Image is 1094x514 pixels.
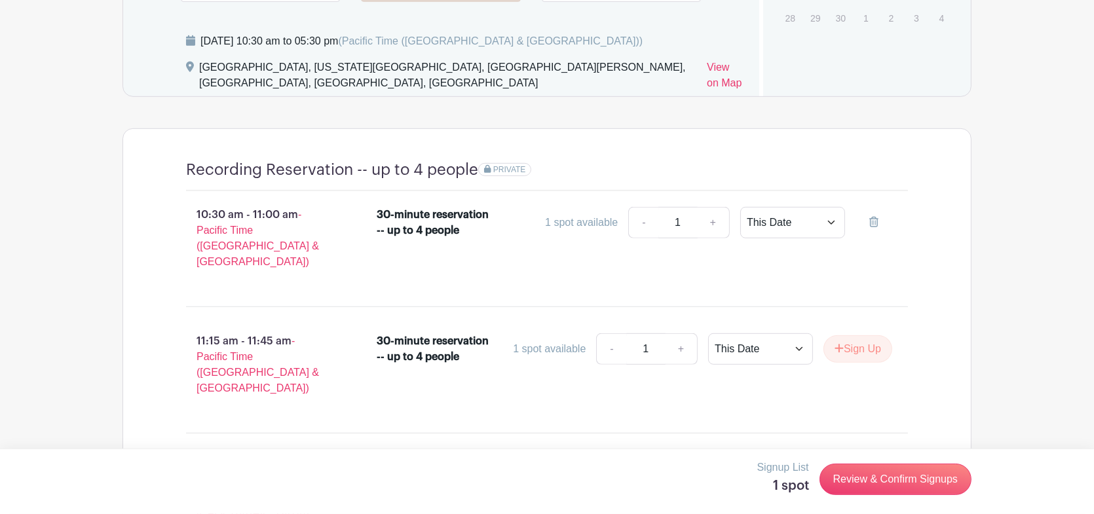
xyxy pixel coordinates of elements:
p: 3 [905,8,927,28]
span: - Pacific Time ([GEOGRAPHIC_DATA] & [GEOGRAPHIC_DATA]) [197,335,319,394]
p: Signup List [757,460,809,475]
div: 30-minute reservation -- up to 4 people [377,333,491,365]
div: 1 spot available [513,341,586,357]
p: 30 [830,8,852,28]
span: (Pacific Time ([GEOGRAPHIC_DATA] & [GEOGRAPHIC_DATA])) [338,35,643,46]
a: - [628,207,658,238]
a: + [697,207,730,238]
a: View on Map [707,60,743,96]
span: - Pacific Time ([GEOGRAPHIC_DATA] & [GEOGRAPHIC_DATA]) [197,209,319,267]
p: 11:15 am - 11:45 am [165,328,356,401]
h4: Recording Reservation -- up to 4 people [186,160,478,179]
a: Review & Confirm Signups [820,464,971,495]
p: 10:30 am - 11:00 am [165,202,356,275]
div: 1 spot available [545,215,618,230]
p: 28 [780,8,801,28]
h5: 1 spot [757,478,809,494]
a: - [596,333,626,365]
div: [GEOGRAPHIC_DATA], [US_STATE][GEOGRAPHIC_DATA], [GEOGRAPHIC_DATA][PERSON_NAME], [GEOGRAPHIC_DATA]... [199,60,696,96]
p: 4 [931,8,953,28]
p: 1 [855,8,877,28]
p: 29 [804,8,826,28]
div: 30-minute reservation -- up to 4 people [377,207,491,238]
a: + [665,333,698,365]
p: 2 [880,8,902,28]
span: PRIVATE [493,165,526,174]
button: Sign Up [823,335,892,363]
div: [DATE] 10:30 am to 05:30 pm [200,33,643,49]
